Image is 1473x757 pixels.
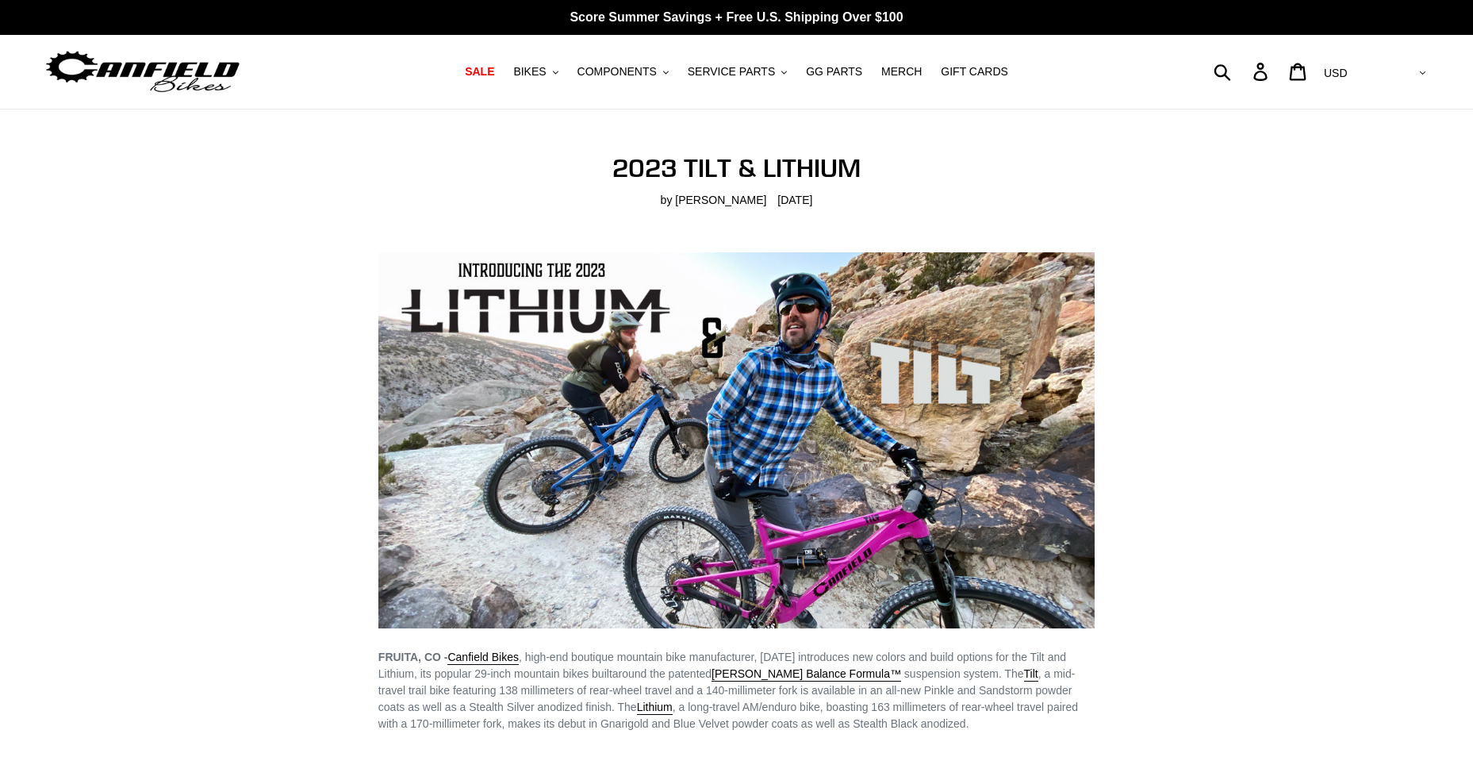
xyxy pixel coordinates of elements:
span: COMPONENTS [577,65,657,79]
span: Tilt [1024,667,1038,680]
span: Canfield Bikes [447,651,519,663]
a: GIFT CARDS [933,61,1016,83]
span: by [PERSON_NAME] [661,192,767,209]
a: Tilt [1024,667,1038,682]
span: , a mid-travel trail bike featuring 138 millimeters of rear-wheel travel and a 140-millimeter for... [378,667,1076,713]
span: around the patented [612,667,712,680]
b: FRUITA, CO - [378,651,448,663]
a: SALE [457,61,502,83]
span: SERVICE PARTS [688,65,775,79]
a: GG PARTS [798,61,870,83]
span: suspension system. The [904,667,1024,680]
a: Lithium [637,701,673,715]
a: MERCH [873,61,930,83]
input: Search [1222,54,1263,89]
h1: 2023 TILT & LITHIUM [378,153,1095,183]
span: [PERSON_NAME] Balance Formula™ [712,667,901,680]
button: COMPONENTS [570,61,677,83]
img: Canfield Bikes [44,47,242,97]
button: BIKES [505,61,566,83]
span: , a long-travel AM/enduro bike, boasting 163 millimeters of rear-wheel travel paired with a 170-m... [378,701,1078,730]
span: GIFT CARDS [941,65,1008,79]
span: SALE [465,65,494,79]
span: Lithium [637,701,673,713]
a: [PERSON_NAME] Balance Formula™ [712,667,901,682]
a: Canfield Bikes [447,651,519,665]
span: GG PARTS [806,65,862,79]
time: [DATE] [777,194,812,206]
span: , high-end boutique mountain bike manufacturer, [DATE] introduces new colors and build options fo... [378,651,1066,680]
button: SERVICE PARTS [680,61,795,83]
span: MERCH [881,65,922,79]
span: BIKES [513,65,546,79]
